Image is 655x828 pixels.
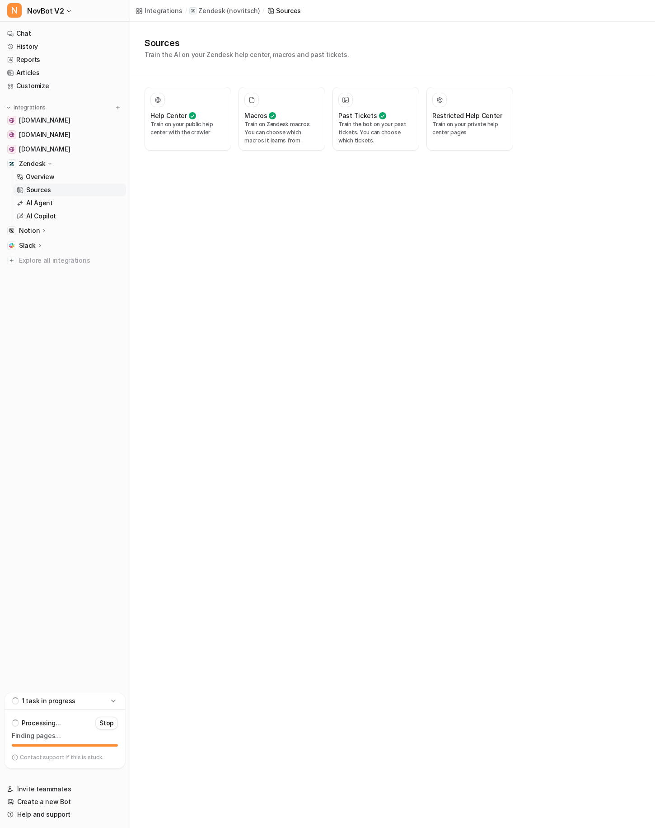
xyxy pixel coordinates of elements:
a: Sources [267,6,301,15]
a: Integrations [136,6,182,15]
a: Invite teammates [4,783,126,795]
p: Contact support if this is stuck. [20,754,103,761]
p: ( novritsch ) [227,6,260,15]
a: Zendesk(novritsch) [189,6,260,15]
button: Restricted Help CenterTrain on your private help center pages [426,87,513,151]
a: us.novritsch.com[DOMAIN_NAME] [4,143,126,156]
h3: Past Tickets [338,111,377,120]
p: Train on your public help center with the crawler [150,120,225,137]
div: Sources [276,6,301,15]
h3: Macros [244,111,267,120]
h1: Sources [145,36,349,50]
a: AI Copilot [13,210,126,222]
span: [DOMAIN_NAME] [19,130,70,139]
p: Sources [26,185,51,194]
button: Stop [95,717,118,729]
p: AI Copilot [26,212,56,221]
h3: Help Center [150,111,187,120]
button: Integrations [4,103,48,112]
p: Integrations [14,104,46,111]
img: explore all integrations [7,256,16,265]
a: Help and support [4,808,126,821]
span: N [7,3,22,18]
div: Integrations [145,6,182,15]
img: Notion [9,228,14,233]
a: Chat [4,27,126,40]
img: expand menu [5,104,12,111]
button: Help CenterTrain on your public help center with the crawler [145,87,231,151]
p: Processing... [22,719,61,728]
a: Sources [13,184,126,196]
img: Slack [9,243,14,248]
a: Overview [13,170,126,183]
a: Customize [4,80,126,92]
span: NovBot V2 [27,5,64,17]
span: Explore all integrations [19,253,122,268]
p: Train on your private help center pages [432,120,507,137]
a: History [4,40,126,53]
img: eu.novritsch.com [9,132,14,137]
h3: Restricted Help Center [432,111,502,120]
span: / [185,7,187,15]
span: [DOMAIN_NAME] [19,145,70,154]
a: Create a new Bot [4,795,126,808]
img: us.novritsch.com [9,147,14,152]
a: Articles [4,66,126,79]
p: Train the AI on your Zendesk help center, macros and past tickets. [145,50,349,59]
img: support.novritsch.com [9,118,14,123]
p: 1 task in progress [22,696,75,705]
img: Zendesk [9,161,14,166]
span: / [262,7,264,15]
a: Reports [4,53,126,66]
p: Slack [19,241,36,250]
button: Past TicketsTrain the bot on your past tickets. You can choose which tickets. [332,87,419,151]
a: AI Agent [13,197,126,209]
p: Finding pages… [12,731,118,740]
p: AI Agent [26,199,53,208]
span: [DOMAIN_NAME] [19,116,70,125]
p: Zendesk [198,6,225,15]
p: Zendesk [19,159,46,168]
p: Stop [99,719,114,728]
a: Explore all integrations [4,254,126,267]
img: menu_add.svg [115,104,121,111]
a: support.novritsch.com[DOMAIN_NAME] [4,114,126,127]
p: Train on Zendesk macros. You can choose which macros it learns from. [244,120,319,145]
p: Overview [26,172,55,181]
a: eu.novritsch.com[DOMAIN_NAME] [4,128,126,141]
p: Train the bot on your past tickets. You can choose which tickets. [338,120,413,145]
p: Notion [19,226,40,235]
button: MacrosTrain on Zendesk macros. You can choose which macros it learns from. [239,87,325,151]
